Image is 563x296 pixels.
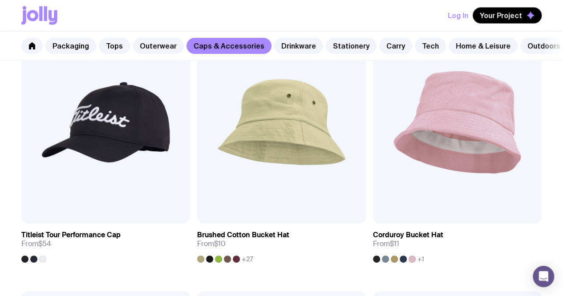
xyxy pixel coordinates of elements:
h3: Titleist Tour Performance Cap [21,231,121,239]
span: From [21,239,51,248]
button: Log In [448,8,468,24]
span: +27 [242,255,253,263]
div: Open Intercom Messenger [533,266,554,287]
span: From [197,239,226,248]
a: Brushed Cotton Bucket HatFrom$10+27 [197,223,366,263]
a: Tops [99,38,130,54]
h3: Corduroy Bucket Hat [373,231,443,239]
h3: Brushed Cotton Bucket Hat [197,231,289,239]
a: Stationery [326,38,377,54]
span: $10 [214,239,226,248]
a: Outerwear [133,38,184,54]
a: Caps & Accessories [186,38,271,54]
span: $11 [390,239,399,248]
span: Your Project [480,11,522,20]
a: Packaging [45,38,96,54]
span: $54 [38,239,51,248]
a: Tech [415,38,446,54]
a: Carry [379,38,412,54]
a: Drinkware [274,38,323,54]
a: Corduroy Bucket HatFrom$11+1 [373,223,542,263]
a: Titleist Tour Performance CapFrom$54 [21,223,190,263]
span: +1 [417,255,424,263]
button: Your Project [473,8,542,24]
span: From [373,239,399,248]
a: Home & Leisure [449,38,518,54]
